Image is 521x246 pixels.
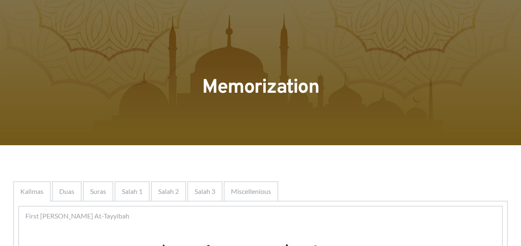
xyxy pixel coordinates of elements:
[202,75,319,100] span: Memorization
[20,186,44,196] span: Kalimas
[25,211,129,221] span: First [PERSON_NAME] At-Tayyibah
[231,186,271,196] span: Miscellenious
[90,186,106,196] span: Suras
[59,186,74,196] span: Duas
[195,186,215,196] span: Salah 3
[122,186,143,196] span: Salah 1
[158,186,179,196] span: Salah 2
